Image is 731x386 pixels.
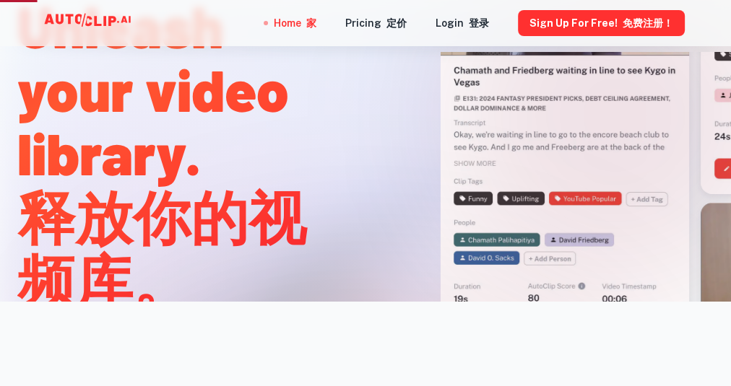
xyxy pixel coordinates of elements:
[17,181,306,314] font: 释放你的视频库。
[386,17,407,29] font: 定价
[623,17,673,29] font: 免费注册！
[469,17,489,29] font: 登录
[306,17,316,29] font: 家
[518,10,685,36] button: Sign Up for free!免费注册！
